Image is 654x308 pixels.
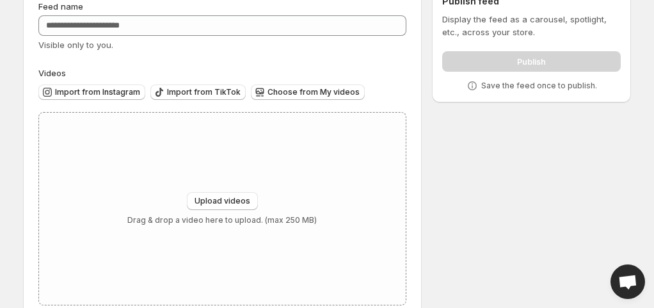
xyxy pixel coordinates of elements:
p: Display the feed as a carousel, spotlight, etc., across your store. [442,13,621,38]
button: Choose from My videos [251,85,365,100]
p: Drag & drop a video here to upload. (max 250 MB) [127,215,317,225]
span: Visible only to you. [38,40,113,50]
span: Videos [38,68,66,78]
p: Save the feed once to publish. [481,81,597,91]
span: Feed name [38,1,83,12]
span: Upload videos [195,196,250,206]
span: Import from TikTok [167,87,241,97]
a: Open chat [610,264,645,299]
button: Import from TikTok [150,85,246,100]
span: Choose from My videos [267,87,360,97]
button: Import from Instagram [38,85,145,100]
span: Import from Instagram [55,87,140,97]
button: Upload videos [187,192,258,210]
